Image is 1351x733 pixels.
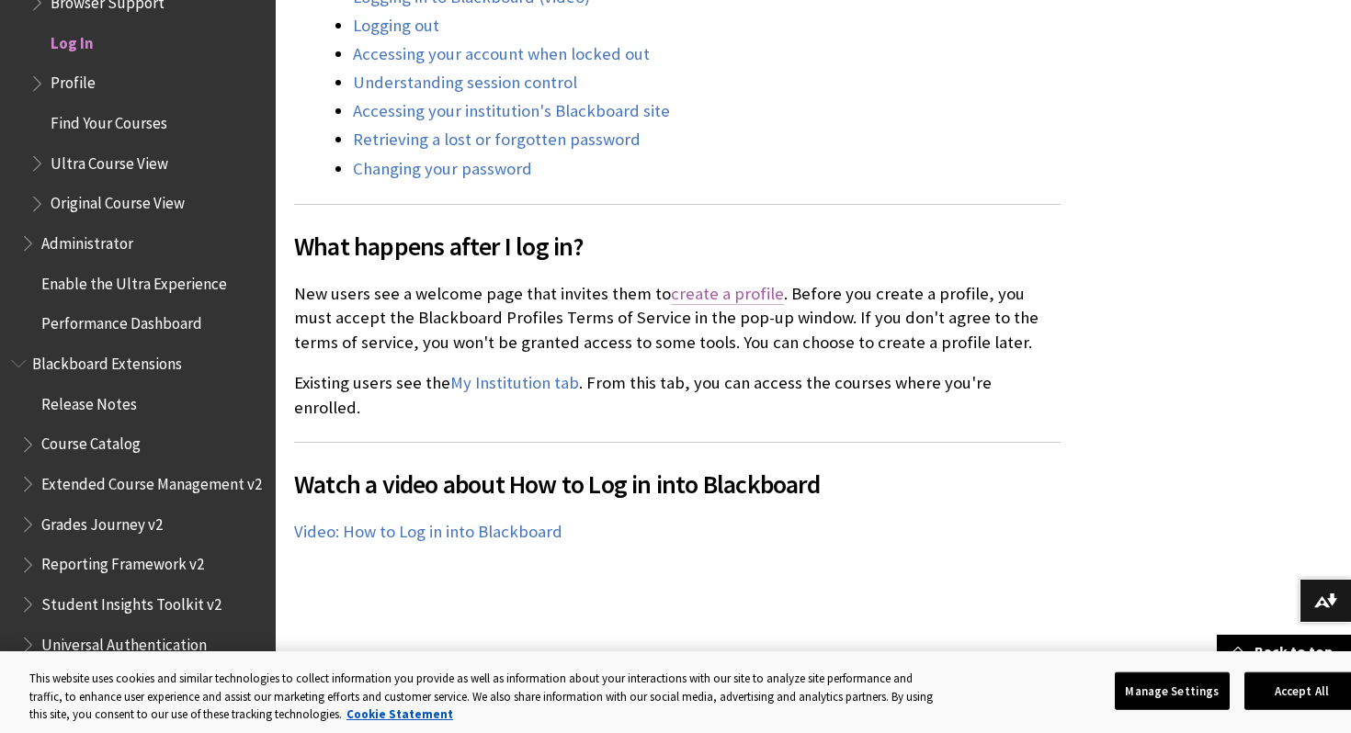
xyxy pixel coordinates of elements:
[51,68,96,93] span: Profile
[41,468,262,493] span: Extended Course Management v2
[346,706,453,722] a: More information about your privacy, opens in a new tab
[353,158,532,180] a: Changing your password
[41,228,133,253] span: Administrator
[41,268,227,293] span: Enable the Ultra Experience
[294,371,1061,419] p: Existing users see the . From this tab, you can access the courses where you're enrolled.
[51,107,167,132] span: Find Your Courses
[450,372,579,394] a: My Institution tab
[41,389,137,413] span: Release Notes
[41,589,221,614] span: Student Insights Toolkit v2
[41,309,202,333] span: Performance Dashboard
[41,549,204,574] span: Reporting Framework v2
[294,465,1061,503] span: Watch a video about How to Log in into Blackboard
[1115,671,1230,710] button: Manage Settings
[41,629,263,672] span: Universal Authentication Solution v2
[51,188,185,213] span: Original Course View
[294,227,1061,265] span: What happens after I log in?
[11,348,265,672] nav: Book outline for Blackboard Extensions
[294,521,562,543] a: Video: How to Log in into Blackboard
[671,283,784,305] a: create a profile
[353,129,641,151] a: Retrieving a lost or forgotten password
[353,72,577,94] a: Understanding session control
[41,509,163,534] span: Grades Journey v2
[1217,635,1351,669] a: Back to top
[353,100,670,122] a: Accessing your institution's Blackboard site
[51,28,94,52] span: Log In
[294,282,1061,355] p: New users see a welcome page that invites them to . Before you create a profile, you must accept ...
[41,429,141,454] span: Course Catalog
[29,670,946,724] div: This website uses cookies and similar technologies to collect information you provide as well as ...
[353,15,439,37] a: Logging out
[51,148,168,173] span: Ultra Course View
[353,43,650,65] a: Accessing your account when locked out
[32,348,182,373] span: Blackboard Extensions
